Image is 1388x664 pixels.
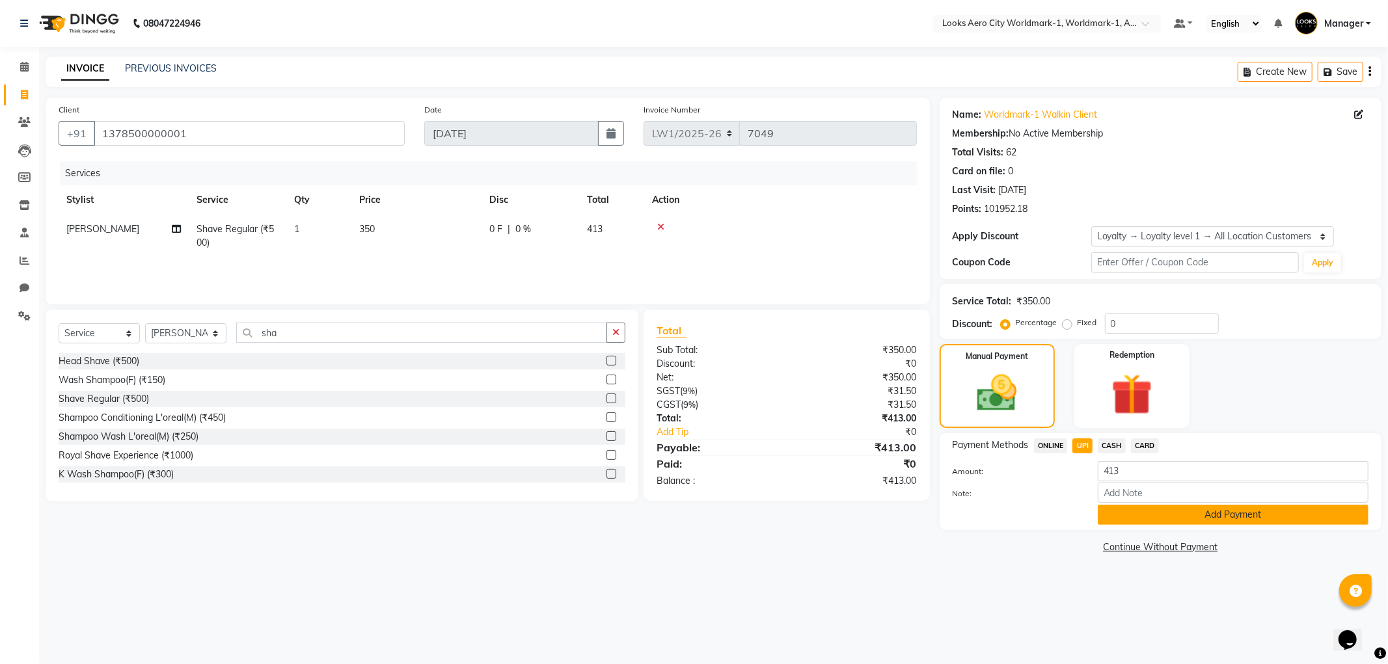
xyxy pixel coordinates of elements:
label: Fixed [1078,317,1097,328]
img: _cash.svg [964,370,1029,416]
a: PREVIOUS INVOICES [125,62,217,74]
div: ₹0 [810,425,927,439]
div: ( ) [647,384,787,398]
div: Head Shave (₹500) [59,354,139,368]
button: Create New [1238,62,1313,82]
div: ₹413.00 [787,474,927,488]
th: Stylist [59,185,189,215]
div: Shampoo Wash L'oreal(M) (₹250) [59,430,198,444]
div: ₹0 [787,357,927,371]
div: ₹350.00 [1017,295,1051,308]
div: Total Visits: [953,146,1004,159]
span: 413 [587,223,603,235]
div: Royal Shave Experience (₹1000) [59,449,193,462]
span: Shave Regular (₹500) [197,223,274,248]
div: Paid: [647,456,787,471]
div: Last Visit: [953,183,996,197]
div: 62 [1007,146,1017,159]
th: Service [189,185,286,215]
div: K Wash Shampoo(F) (₹300) [59,468,174,481]
span: CARD [1131,438,1159,453]
span: 0 % [515,222,531,236]
label: Manual Payment [966,351,1028,362]
div: Discount: [647,357,787,371]
th: Price [351,185,482,215]
div: Coupon Code [953,256,1091,269]
div: Points: [953,202,982,216]
img: logo [33,5,122,42]
th: Total [579,185,644,215]
button: Save [1318,62,1363,82]
button: Add Payment [1098,505,1368,525]
img: Manager [1295,12,1318,34]
div: ₹413.00 [787,440,927,455]
span: Total [657,324,687,338]
button: Apply [1304,253,1341,272]
div: Card on file: [953,165,1006,178]
label: Percentage [1016,317,1057,328]
div: ₹350.00 [787,343,927,357]
span: 9% [683,386,695,396]
div: ₹350.00 [787,371,927,384]
div: No Active Membership [953,127,1368,140]
div: [DATE] [999,183,1027,197]
th: Action [644,185,917,215]
div: ₹0 [787,456,927,471]
span: Payment Methods [953,438,1029,452]
div: ₹31.50 [787,398,927,412]
span: CGST [657,399,681,410]
div: ₹413.00 [787,412,927,425]
div: Sub Total: [647,343,787,357]
div: Payable: [647,440,787,455]
input: Search by Name/Mobile/Email/Code [94,121,405,146]
div: Name: [953,108,982,122]
label: Note: [943,488,1088,499]
iframe: chat widget [1333,612,1375,651]
input: Enter Offer / Coupon Code [1091,252,1300,272]
img: _gift.svg [1098,369,1165,420]
div: ₹31.50 [787,384,927,398]
input: Search or Scan [236,323,607,343]
div: Apply Discount [953,230,1091,243]
div: 101952.18 [985,202,1028,216]
a: INVOICE [61,57,109,81]
span: [PERSON_NAME] [66,223,139,235]
label: Amount: [943,466,1088,477]
input: Add Note [1098,483,1368,503]
a: Continue Without Payment [942,540,1379,554]
label: Redemption [1109,349,1154,361]
th: Disc [482,185,579,215]
div: Membership: [953,127,1009,140]
span: | [508,222,510,236]
label: Date [424,104,442,116]
label: Invoice Number [644,104,700,116]
div: Discount: [953,317,993,331]
span: 1 [294,223,299,235]
span: 9% [683,399,696,410]
input: Amount [1098,461,1368,481]
span: CASH [1098,438,1126,453]
div: Total: [647,412,787,425]
span: Manager [1324,17,1363,31]
label: Client [59,104,79,116]
div: Service Total: [953,295,1012,308]
span: UPI [1072,438,1093,453]
b: 08047224946 [143,5,200,42]
div: ( ) [647,398,787,412]
th: Qty [286,185,351,215]
a: Worldmark-1 Walkin Client [985,108,1098,122]
div: Services [60,161,927,185]
span: ONLINE [1034,438,1068,453]
div: 0 [1009,165,1014,178]
button: +91 [59,121,95,146]
span: SGST [657,385,680,397]
a: Add Tip [647,425,810,439]
div: Balance : [647,474,787,488]
span: 350 [359,223,375,235]
div: Shave Regular (₹500) [59,392,149,406]
div: Shampoo Conditioning L'oreal(M) (₹450) [59,411,226,425]
div: Net: [647,371,787,384]
span: 0 F [489,222,502,236]
div: Wash Shampoo(F) (₹150) [59,373,165,387]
